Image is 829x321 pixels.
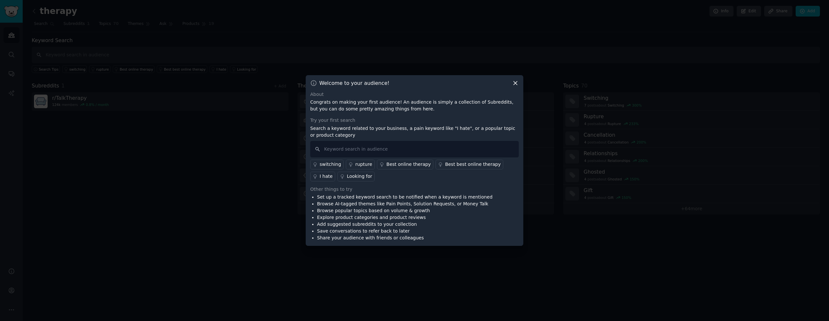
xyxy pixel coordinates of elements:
div: Looking for [347,173,372,180]
li: Save conversations to refer back to later [317,228,493,235]
li: Set up a tracked keyword search to be notified when a keyword is mentioned [317,194,493,201]
p: Congrats on making your first audience! An audience is simply a collection of Subreddits, but you... [310,99,519,112]
a: switching [310,160,344,169]
input: Keyword search in audience [310,141,519,157]
li: Add suggested subreddits to your collection [317,221,493,228]
a: Looking for [337,172,375,181]
div: rupture [355,161,372,168]
a: rupture [346,160,375,169]
div: I hate [320,173,333,180]
div: switching [320,161,341,168]
li: Explore product categories and product reviews [317,214,493,221]
div: Try your first search [310,117,519,124]
li: Browse AI-tagged themes like Pain Points, Solution Requests, or Money Talk [317,201,493,207]
a: Best online therapy [377,160,433,169]
div: Other things to try [310,186,519,193]
li: Share your audience with friends or colleagues [317,235,493,241]
li: Browse popular topics based on volume & growth [317,207,493,214]
h3: Welcome to your audience! [319,80,390,86]
p: Search a keyword related to your business, a pain keyword like "I hate", or a popular topic or pr... [310,125,519,139]
div: About [310,91,519,98]
div: Best online therapy [386,161,431,168]
a: I hate [310,172,335,181]
div: Best best online therapy [445,161,501,168]
a: Best best online therapy [436,160,503,169]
